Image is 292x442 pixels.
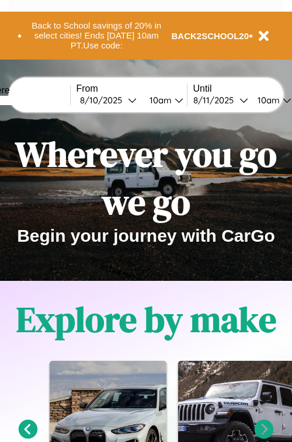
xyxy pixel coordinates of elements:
button: 10am [140,94,187,106]
div: 10am [252,95,283,106]
button: 8/10/2025 [77,94,140,106]
label: From [77,83,187,94]
button: Back to School savings of 20% in select cities! Ends [DATE] 10am PT.Use code: [22,18,172,54]
b: BACK2SCHOOL20 [172,31,249,41]
h1: Explore by make [16,295,276,343]
div: 10am [144,95,175,106]
div: 8 / 10 / 2025 [80,95,128,106]
div: 8 / 11 / 2025 [193,95,239,106]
